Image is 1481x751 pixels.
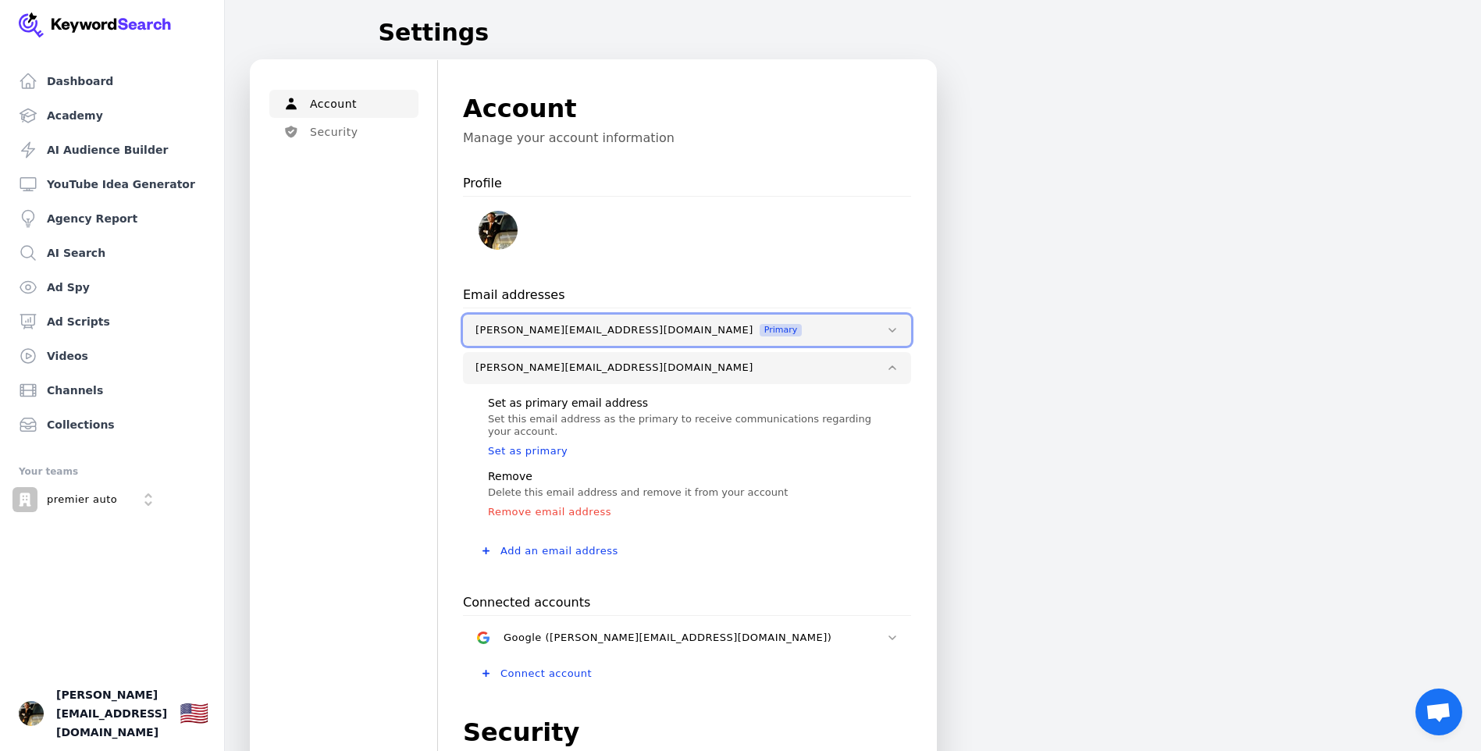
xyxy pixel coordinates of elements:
a: YouTube Idea Generator [12,169,212,200]
button: Set as primary [488,445,568,457]
button: GoogleGoogle ([PERSON_NAME][EMAIL_ADDRESS][DOMAIN_NAME]) [463,622,911,653]
p: Set this email address as the primary to receive communications regarding your account. [488,413,886,439]
div: Google ([PERSON_NAME][EMAIL_ADDRESS][DOMAIN_NAME]) [504,632,831,644]
button: Open user button [19,701,44,726]
button: Account [269,90,418,118]
div: 🇺🇸 [180,699,208,728]
h1: Account [463,90,911,127]
img: Your Company [19,12,172,37]
img: premier auto [12,487,37,512]
p: Profile [463,171,502,196]
button: [PERSON_NAME][EMAIL_ADDRESS][DOMAIN_NAME] [463,352,911,383]
button: Remove email address [488,506,611,518]
p: Delete this email address and remove it from your account [488,486,886,499]
button: Open organization switcher [12,487,161,512]
button: Connect account [463,660,911,688]
a: AI Audience Builder [12,134,212,166]
a: Dashboard [12,66,212,97]
a: Ad Spy [12,272,212,303]
button: [PERSON_NAME][EMAIL_ADDRESS][DOMAIN_NAME]Primary [463,315,911,346]
span: Primary [760,324,803,336]
button: Security [269,118,418,146]
span: Connect account [500,667,592,680]
img: Google [477,632,490,644]
button: Add an email address [463,537,911,565]
a: Channels [12,375,212,406]
p: Set as primary email address [488,397,648,411]
span: Add an email address [500,545,618,557]
a: Videos [12,340,212,372]
a: Open chat [1415,689,1462,735]
h1: Settings [379,19,490,47]
span: [PERSON_NAME][EMAIL_ADDRESS][DOMAIN_NAME] [475,324,753,336]
button: 🇺🇸 [180,698,208,729]
h1: Security [463,714,911,751]
p: Connected accounts [463,590,590,615]
a: Academy [12,100,212,131]
p: Remove [488,470,532,484]
span: [PERSON_NAME][EMAIL_ADDRESS][DOMAIN_NAME] [475,361,753,374]
p: premier auto [47,493,117,507]
p: Email addresses [463,283,565,308]
span: [PERSON_NAME][EMAIL_ADDRESS][DOMAIN_NAME] [56,685,167,742]
a: Ad Scripts [12,306,212,337]
a: AI Search [12,237,212,269]
a: Collections [12,409,212,440]
a: Agency Report [12,203,212,234]
div: Your teams [19,462,205,481]
p: Manage your account information [463,130,911,146]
